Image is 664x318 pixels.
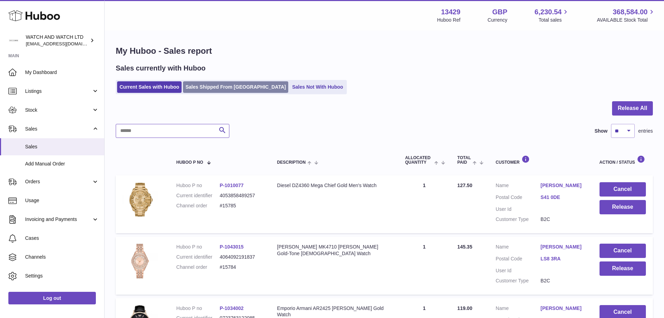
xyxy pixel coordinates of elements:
[595,128,608,134] label: Show
[220,305,244,311] a: P-1034002
[25,273,99,279] span: Settings
[496,216,541,223] dt: Customer Type
[613,7,648,17] span: 368,584.00
[638,128,653,134] span: entries
[26,41,102,46] span: [EMAIL_ADDRESS][DOMAIN_NAME]
[541,194,586,201] a: S41 0DE
[541,278,586,284] dd: B2C
[496,256,541,264] dt: Postal Code
[541,305,586,312] a: [PERSON_NAME]
[496,244,541,252] dt: Name
[25,216,92,223] span: Invoicing and Payments
[457,244,472,250] span: 145.35
[541,256,586,262] a: LS8 3RA
[176,254,220,260] dt: Current identifier
[496,206,541,213] dt: User Id
[541,244,586,250] a: [PERSON_NAME]
[290,81,345,93] a: Sales Not With Huboo
[600,155,646,165] div: Action / Status
[496,194,541,202] dt: Postal Code
[116,45,653,57] h1: My Huboo - Sales report
[277,182,391,189] div: Diesel DZ4360 Mega Chief Gold Men's Watch
[496,305,541,313] dt: Name
[488,17,507,23] div: Currency
[220,244,244,250] a: P-1043015
[176,202,220,209] dt: Channel order
[541,216,586,223] dd: B2C
[437,17,460,23] div: Huboo Ref
[123,182,158,217] img: 1726179587.jpg
[183,81,288,93] a: Sales Shipped From [GEOGRAPHIC_DATA]
[405,156,433,165] span: ALLOCATED Quantity
[25,107,92,113] span: Stock
[277,160,306,165] span: Description
[26,34,89,47] div: WATCH AND WATCH LTD
[597,17,656,23] span: AVAILABLE Stock Total
[25,161,99,167] span: Add Manual Order
[220,264,263,271] dd: #15784
[535,7,570,23] a: 6,230.54 Total sales
[25,254,99,260] span: Channels
[25,88,92,95] span: Listings
[176,264,220,271] dt: Channel order
[492,7,507,17] strong: GBP
[25,197,99,204] span: Usage
[8,35,19,46] img: internalAdmin-13429@internal.huboo.com
[535,7,562,17] span: 6,230.54
[25,69,99,76] span: My Dashboard
[539,17,570,23] span: Total sales
[398,237,450,295] td: 1
[496,278,541,284] dt: Customer Type
[496,182,541,191] dt: Name
[117,81,182,93] a: Current Sales with Huboo
[176,182,220,189] dt: Huboo P no
[457,305,472,311] span: 119.00
[220,183,244,188] a: P-1010077
[496,267,541,274] dt: User Id
[220,202,263,209] dd: #15785
[8,292,96,304] a: Log out
[25,126,92,132] span: Sales
[496,155,586,165] div: Customer
[612,101,653,116] button: Release All
[457,156,471,165] span: Total paid
[277,244,391,257] div: [PERSON_NAME] MK4710 [PERSON_NAME] Gold-Tone [DEMOGRAPHIC_DATA] Watch
[220,254,263,260] dd: 4064092191837
[176,192,220,199] dt: Current identifier
[25,178,92,185] span: Orders
[600,244,646,258] button: Cancel
[176,160,203,165] span: Huboo P no
[123,244,158,279] img: 1745667980.jpg
[116,64,206,73] h2: Sales currently with Huboo
[176,305,220,312] dt: Huboo P no
[597,7,656,23] a: 368,584.00 AVAILABLE Stock Total
[25,143,99,150] span: Sales
[25,235,99,242] span: Cases
[600,200,646,214] button: Release
[600,261,646,276] button: Release
[398,175,450,233] td: 1
[600,182,646,197] button: Cancel
[457,183,472,188] span: 127.50
[220,192,263,199] dd: 4053858489257
[541,182,586,189] a: [PERSON_NAME]
[176,244,220,250] dt: Huboo P no
[441,7,460,17] strong: 13429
